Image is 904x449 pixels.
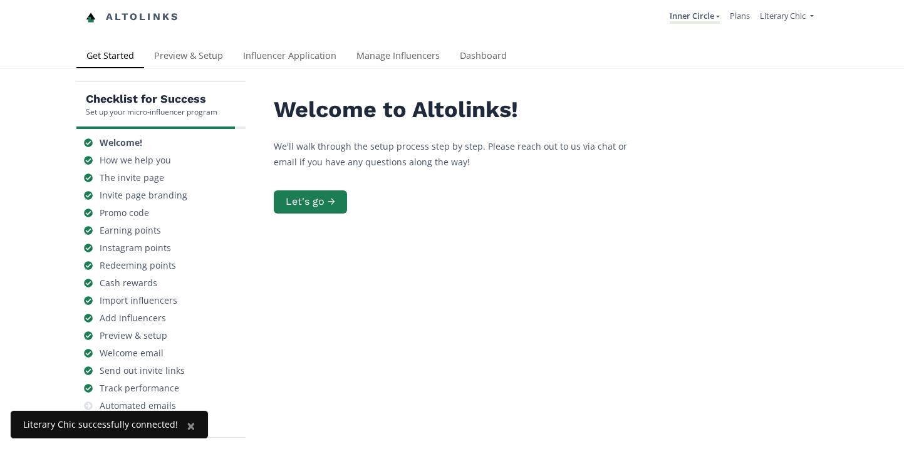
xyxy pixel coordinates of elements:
div: Import influencers [100,294,177,307]
div: Literary Chic successfully connected! [23,418,178,431]
a: Altolinks [86,7,180,28]
div: Redeeming points [100,259,176,272]
div: Promo code [100,207,149,219]
a: Preview & Setup [144,44,233,70]
img: favicon-32x32.png [86,13,96,23]
a: Influencer Application [233,44,346,70]
div: Earning points [100,224,161,237]
div: Preview & setup [100,329,167,342]
button: Let's go → [274,190,347,214]
p: We'll walk through the setup process step by step. Please reach out to us via chat or email if yo... [274,138,650,170]
h2: Welcome to Altolinks! [274,97,650,123]
div: Send out invite links [100,364,185,377]
span: Literary Chic [760,10,806,21]
span: × [187,415,195,436]
a: Inner Circle [670,10,720,24]
div: Track performance [100,382,179,395]
div: Welcome email [100,347,164,359]
button: Close [174,411,208,441]
a: Dashboard [450,44,517,70]
div: Welcome! [100,137,142,149]
div: Cash rewards [100,277,157,289]
div: Add influencers [100,312,166,324]
a: Get Started [76,44,144,70]
div: Invite page branding [100,189,187,202]
a: Literary Chic [760,10,813,24]
a: Manage Influencers [346,44,450,70]
div: How we help you [100,154,171,167]
a: Plans [730,10,750,21]
div: The invite page [100,172,164,184]
h5: Checklist for Success [86,91,217,106]
div: Set up your micro-influencer program [86,106,217,117]
div: Instagram points [100,242,171,254]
